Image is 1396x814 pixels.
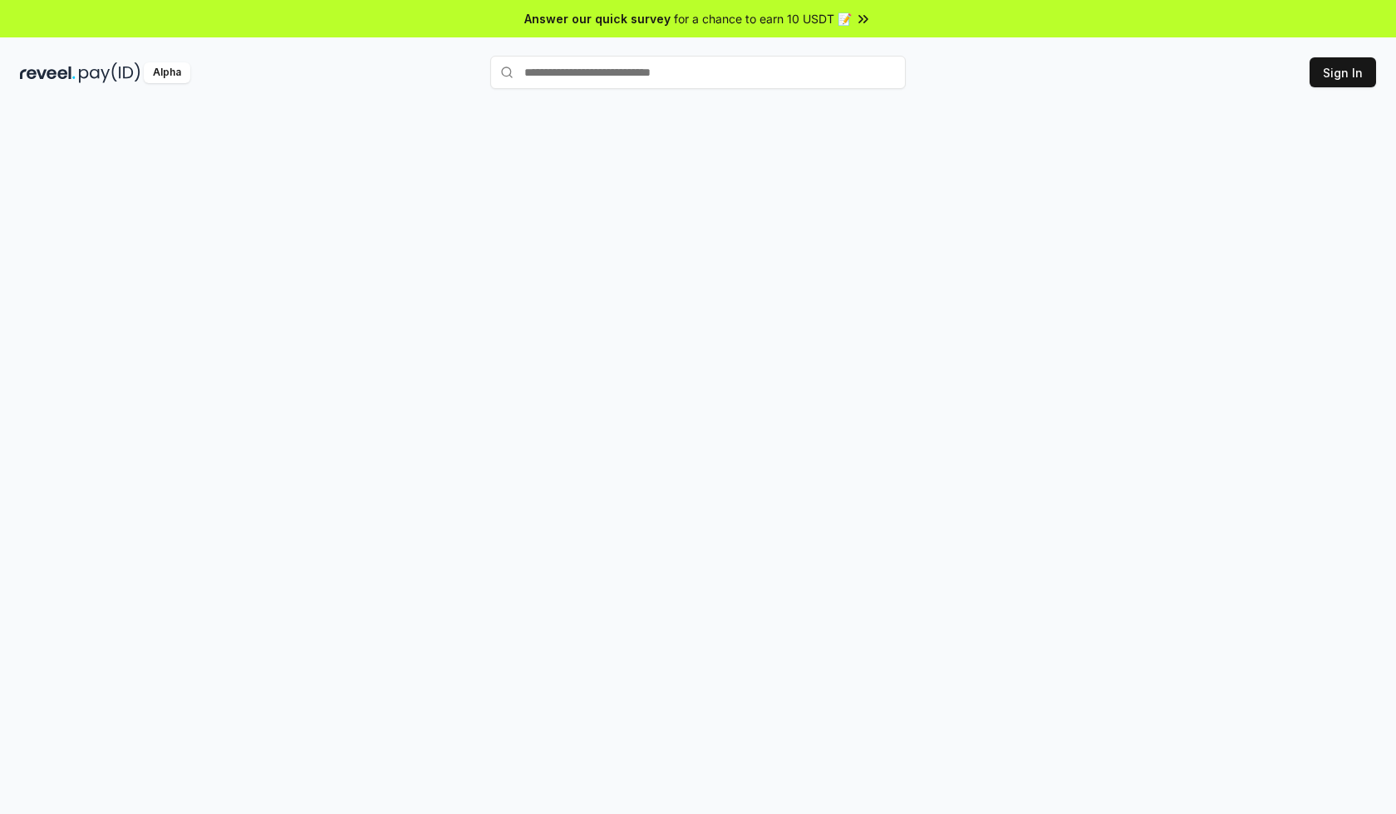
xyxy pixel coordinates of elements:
[524,10,671,27] span: Answer our quick survey
[20,62,76,83] img: reveel_dark
[144,62,190,83] div: Alpha
[79,62,140,83] img: pay_id
[1310,57,1376,87] button: Sign In
[674,10,852,27] span: for a chance to earn 10 USDT 📝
